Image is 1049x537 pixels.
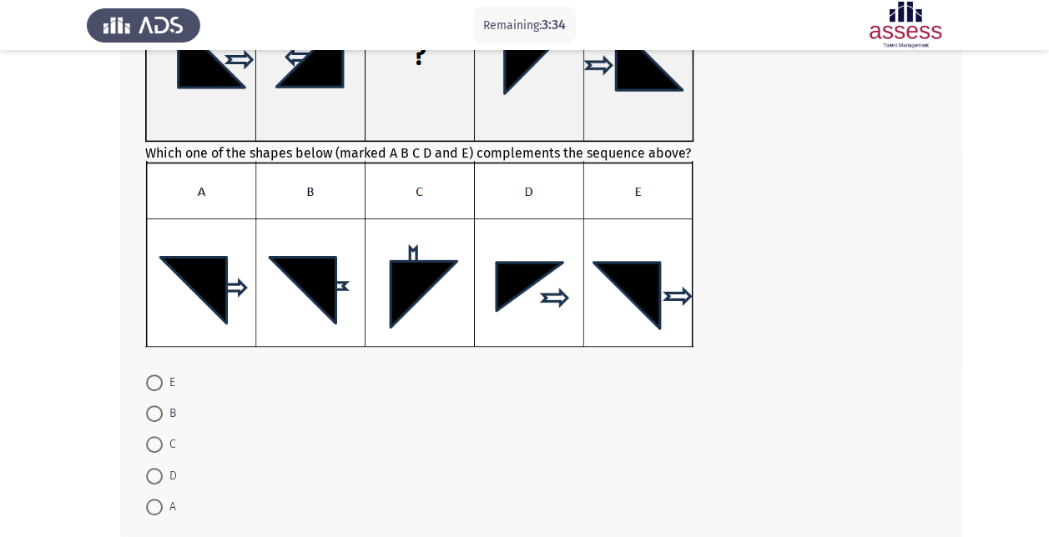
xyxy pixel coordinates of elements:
span: 3:34 [542,17,566,33]
span: C [163,434,176,454]
img: UkFYYV8wOTNfQi5wbmcxNjkxMzMzMjkxNDIx.png [145,161,693,347]
span: E [163,373,175,393]
span: A [163,497,176,517]
p: Remaining: [483,15,566,36]
img: Assess Talent Management logo [87,2,200,48]
img: Assessment logo of ASSESS Focus 4 Module Assessment (EN/AR) (Advanced - IB) [849,2,962,48]
span: D [163,466,177,486]
span: B [163,404,176,424]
